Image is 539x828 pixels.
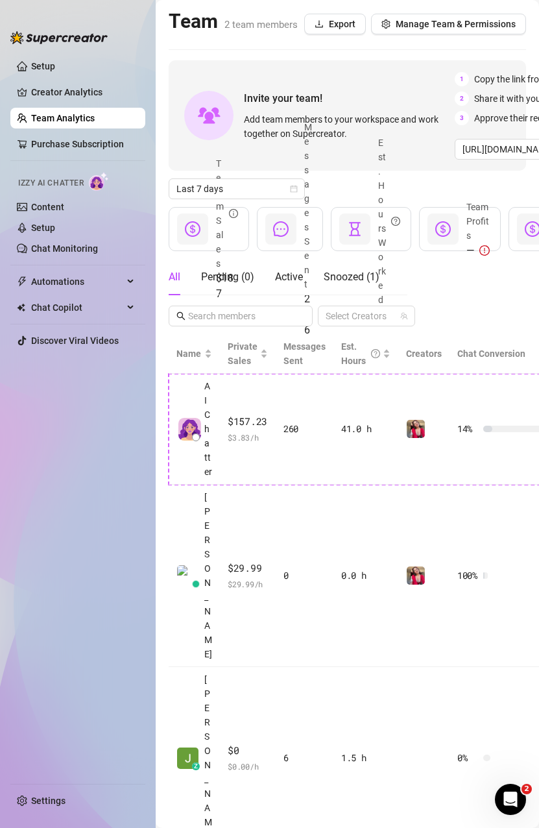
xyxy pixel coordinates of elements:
[435,221,451,237] span: dollar-circle
[31,113,95,123] a: Team Analytics
[224,19,298,30] span: 2 team members
[216,156,238,271] div: Team Sales
[228,760,268,773] span: $ 0.00 /h
[407,566,425,585] img: Estefania
[341,422,390,436] div: 41.0 h
[283,422,326,436] div: 260
[407,420,425,438] img: Estefania
[177,565,198,587] img: Lhui Bernardo
[228,341,258,366] span: Private Sales
[17,276,27,287] span: thunderbolt
[31,202,64,212] a: Content
[371,339,380,368] span: question-circle
[341,751,390,765] div: 1.5 h
[304,14,366,34] button: Export
[31,243,98,254] a: Chat Monitoring
[400,312,408,320] span: team
[228,578,268,591] span: $ 29.99 /h
[204,379,212,479] span: AI Chatter
[521,784,532,794] span: 2
[479,245,490,256] span: exclamation-circle
[455,91,469,106] span: 2
[455,111,469,125] span: 3
[10,31,108,44] img: logo-BBDzfeDw.svg
[391,136,400,307] span: question-circle
[283,751,326,765] div: 6
[188,309,294,323] input: Search members
[192,762,200,770] div: z
[17,303,25,312] img: Chat Copilot
[201,269,254,285] div: Pending ( 0 )
[304,122,312,289] span: Messages Sent
[466,202,489,241] span: Team Profits
[177,748,198,769] img: Jessica
[169,334,220,374] th: Name
[457,348,525,359] span: Chat Conversion
[329,19,355,29] span: Export
[315,19,324,29] span: download
[169,9,298,34] h2: Team
[229,156,238,271] span: info-circle
[176,179,297,199] span: Last 7 days
[31,271,123,292] span: Automations
[457,422,478,436] span: 14 %
[204,490,212,661] span: [PERSON_NAME]
[396,19,516,29] span: Manage Team & Permissions
[341,568,390,583] div: 0.0 h
[31,796,66,806] a: Settings
[457,751,478,765] span: 0 %
[324,271,379,283] span: Snoozed ( 1 )
[347,221,363,237] span: hourglass
[455,72,469,86] span: 1
[457,568,478,583] span: 100 %
[31,82,135,103] a: Creator Analytics
[31,61,55,71] a: Setup
[228,431,268,444] span: $ 3.83 /h
[31,297,123,318] span: Chat Copilot
[31,335,119,346] a: Discover Viral Videos
[466,243,490,258] div: —
[244,112,449,141] span: Add team members to your workspace and work together on Supercreator.
[176,347,202,361] span: Name
[89,172,109,191] img: AI Chatter
[228,414,268,430] span: $157.23
[371,14,526,34] button: Manage Team & Permissions
[18,177,84,189] span: Izzy AI Chatter
[185,221,200,237] span: dollar-circle
[495,784,526,815] iframe: Intercom live chat
[228,743,268,759] span: $0
[244,90,455,106] span: Invite your team!
[381,19,390,29] span: setting
[31,223,55,233] a: Setup
[178,418,201,441] img: izzy-ai-chatter-avatar-DDCN_rTZ.svg
[176,311,186,321] span: search
[378,136,400,307] div: Est. Hours Worked
[273,221,289,237] span: message
[228,561,268,576] span: $29.99
[341,339,380,368] div: Est. Hours
[169,269,180,285] div: All
[283,341,326,366] span: Messages Sent
[398,334,449,374] th: Creators
[275,271,303,283] span: Active
[290,185,298,193] span: calendar
[283,568,326,583] div: 0
[31,139,124,149] a: Purchase Subscription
